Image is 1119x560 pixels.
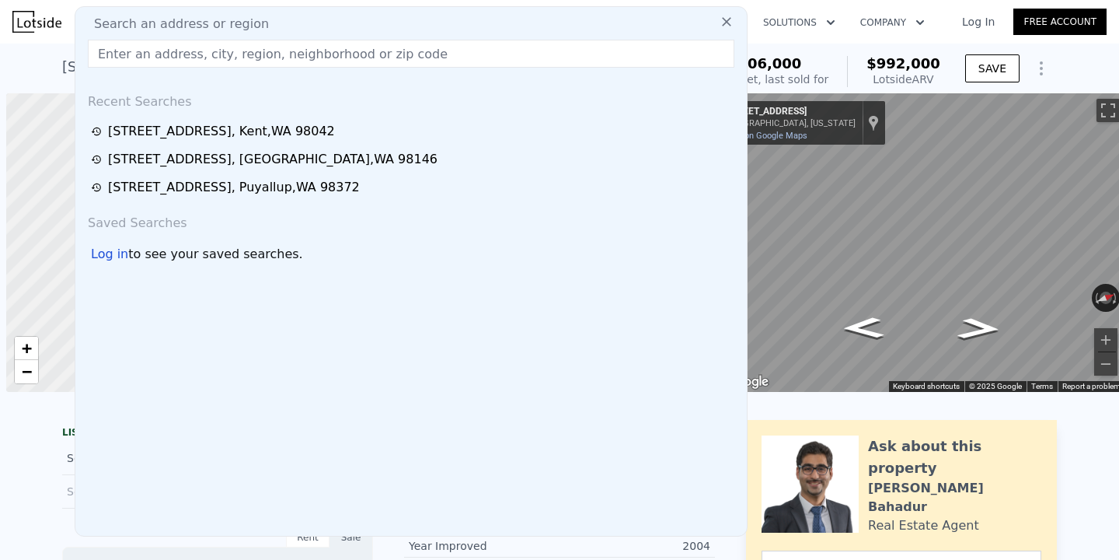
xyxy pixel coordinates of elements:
[62,56,371,78] div: [STREET_ADDRESS] , Des Moines , WA 98198
[108,122,335,141] div: [STREET_ADDRESS] , Kent , WA 98042
[91,150,736,169] a: [STREET_ADDRESS], [GEOGRAPHIC_DATA],WA 98146
[62,426,373,442] div: LISTING & SALE HISTORY
[939,313,1020,345] path: Go Northeast, 13th Ave S
[866,55,940,72] span: $992,000
[559,538,710,554] div: 2004
[728,55,802,72] span: $106,000
[67,481,205,502] div: Sold
[82,80,741,117] div: Recent Searches
[723,106,856,118] div: [STREET_ADDRESS]
[82,201,741,239] div: Saved Searches
[866,72,940,87] div: Lotside ARV
[128,245,302,264] span: to see your saved searches.
[848,9,937,37] button: Company
[329,527,373,548] div: Sale
[91,245,128,264] div: Log in
[15,337,38,360] a: Zoom in
[1092,284,1100,312] button: Rotate counterclockwise
[701,72,828,87] div: Off Market, last sold for
[868,479,1041,516] div: [PERSON_NAME] Bahadur
[969,382,1022,390] span: © 2025 Google
[825,313,901,344] path: Go South, 13th Ave S
[1026,53,1057,84] button: Show Options
[22,362,32,381] span: −
[91,178,736,197] a: [STREET_ADDRESS], Puyallup,WA 98372
[88,40,734,68] input: Enter an address, city, region, neighborhood or zip code
[751,9,848,37] button: Solutions
[1094,328,1117,352] button: Zoom in
[723,118,856,128] div: [GEOGRAPHIC_DATA], [US_STATE]
[1013,9,1107,35] a: Free Account
[22,338,32,358] span: +
[286,527,329,548] div: Rent
[409,538,559,554] div: Year Improved
[1031,382,1053,390] a: Terms (opens in new tab)
[67,448,205,468] div: Sold
[723,131,807,141] a: View on Google Maps
[108,150,437,169] div: [STREET_ADDRESS] , [GEOGRAPHIC_DATA] , WA 98146
[91,122,736,141] a: [STREET_ADDRESS], Kent,WA 98042
[868,436,1041,479] div: Ask about this property
[965,54,1020,82] button: SAVE
[15,360,38,383] a: Zoom out
[1094,352,1117,376] button: Zoom out
[868,114,879,131] a: Show location on map
[893,381,960,392] button: Keyboard shortcuts
[868,516,979,535] div: Real Estate Agent
[12,11,61,33] img: Lotside
[82,15,269,33] span: Search an address or region
[108,178,360,197] div: [STREET_ADDRESS] , Puyallup , WA 98372
[943,14,1013,30] a: Log In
